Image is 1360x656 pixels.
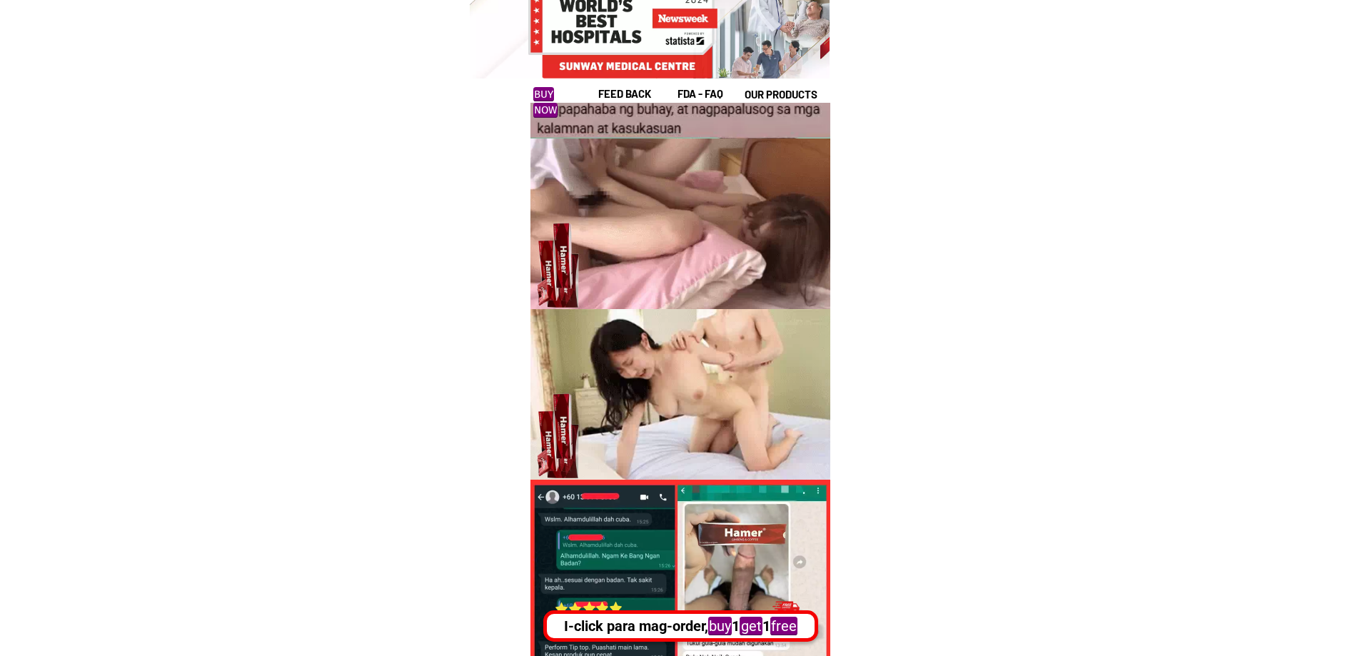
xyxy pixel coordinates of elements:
[530,84,554,101] mark: buy
[678,86,757,102] h1: fda - FAQ
[745,86,828,103] h1: our products
[770,617,797,635] mark: free
[530,102,558,119] mark: now
[708,617,732,635] mark: buy
[740,617,762,635] mark: get
[547,615,815,637] div: I-click para mag-order, 1 1
[598,86,675,102] h1: feed back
